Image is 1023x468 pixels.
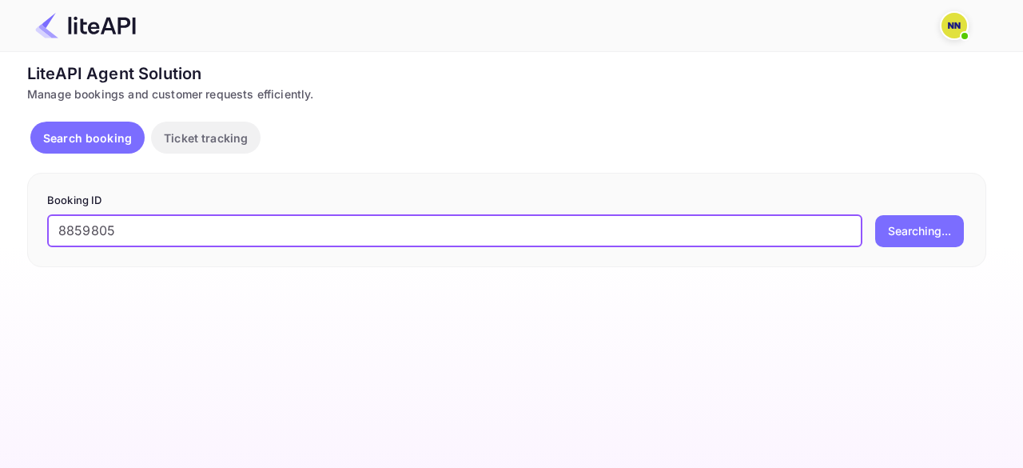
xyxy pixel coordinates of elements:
[47,193,966,209] p: Booking ID
[875,215,964,247] button: Searching...
[35,13,136,38] img: LiteAPI Logo
[941,13,967,38] img: N/A N/A
[43,130,132,146] p: Search booking
[27,62,986,86] div: LiteAPI Agent Solution
[27,86,986,102] div: Manage bookings and customer requests efficiently.
[164,130,248,146] p: Ticket tracking
[47,215,862,247] input: Enter Booking ID (e.g., 63782194)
